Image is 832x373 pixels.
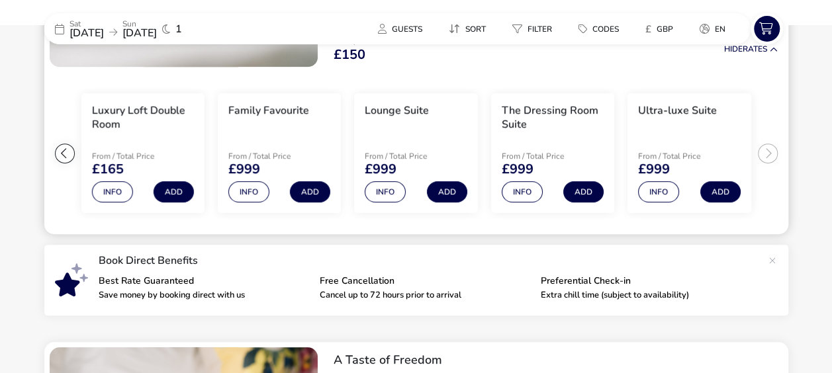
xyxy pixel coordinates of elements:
h3: Lounge Suite [365,104,429,118]
button: Guests [367,19,433,38]
naf-pibe-menu-bar-item: £GBP [635,19,689,38]
p: From / Total Price [502,152,596,160]
h3: Family Favourite [228,104,309,118]
naf-pibe-menu-bar-item: Codes [568,19,635,38]
p: From / Total Price [365,152,459,160]
swiper-slide: 4 / 8 [74,88,210,219]
p: Sat [69,20,104,28]
i: £ [645,22,651,36]
naf-pibe-menu-bar-item: Sort [438,19,502,38]
p: Cancel up to 72 hours prior to arrival [320,291,530,300]
p: Sun [122,20,157,28]
p: Extra chill time (subject to availability) [541,291,751,300]
h2: A Taste of Freedom [334,352,778,368]
span: Guests [392,24,422,34]
h3: The Dressing Room Suite [502,104,604,132]
button: Sort [438,19,496,38]
button: Add [563,181,604,202]
span: £999 [638,163,670,176]
button: Info [502,181,543,202]
naf-pibe-menu-bar-item: en [689,19,741,38]
p: From / Total Price [638,152,732,160]
naf-pibe-menu-bar-item: Filter [502,19,568,38]
span: Codes [592,24,619,34]
button: Codes [568,19,629,38]
p: Book Direct Benefits [99,255,762,266]
span: [DATE] [69,26,104,40]
h3: Ultra-luxe Suite [638,104,717,118]
span: £999 [365,163,396,176]
span: £150 [334,48,365,62]
swiper-slide: 7 / 8 [485,88,621,219]
button: Add [700,181,740,202]
naf-pibe-menu-bar-item: Guests [367,19,438,38]
button: Add [154,181,194,202]
button: Info [638,181,679,202]
div: Sat[DATE]Sun[DATE]1 [44,13,243,44]
span: Hide [724,44,743,54]
span: £999 [228,163,260,176]
button: HideRates [724,45,778,54]
button: Filter [502,19,563,38]
button: en [689,19,736,38]
button: Info [228,181,269,202]
span: £999 [502,163,533,176]
span: GBP [657,24,673,34]
p: Preferential Check-in [541,276,751,286]
h3: Luxury Loft Double Room [91,104,193,132]
p: Free Cancellation [320,276,530,286]
button: Add [290,181,330,202]
button: Info [365,181,406,202]
span: Filter [528,24,552,34]
p: From / Total Price [228,152,322,160]
swiper-slide: 6 / 8 [347,88,484,219]
span: 1 [175,24,182,34]
p: Best Rate Guaranteed [99,276,309,286]
span: Sort [465,24,486,34]
span: [DATE] [122,26,157,40]
button: Info [91,181,132,202]
span: £165 [91,163,123,176]
button: Add [427,181,467,202]
swiper-slide: 8 / 8 [621,88,757,219]
span: en [715,24,725,34]
p: From / Total Price [91,152,185,160]
swiper-slide: 5 / 8 [211,88,347,219]
p: Save money by booking direct with us [99,291,309,300]
button: £GBP [635,19,684,38]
